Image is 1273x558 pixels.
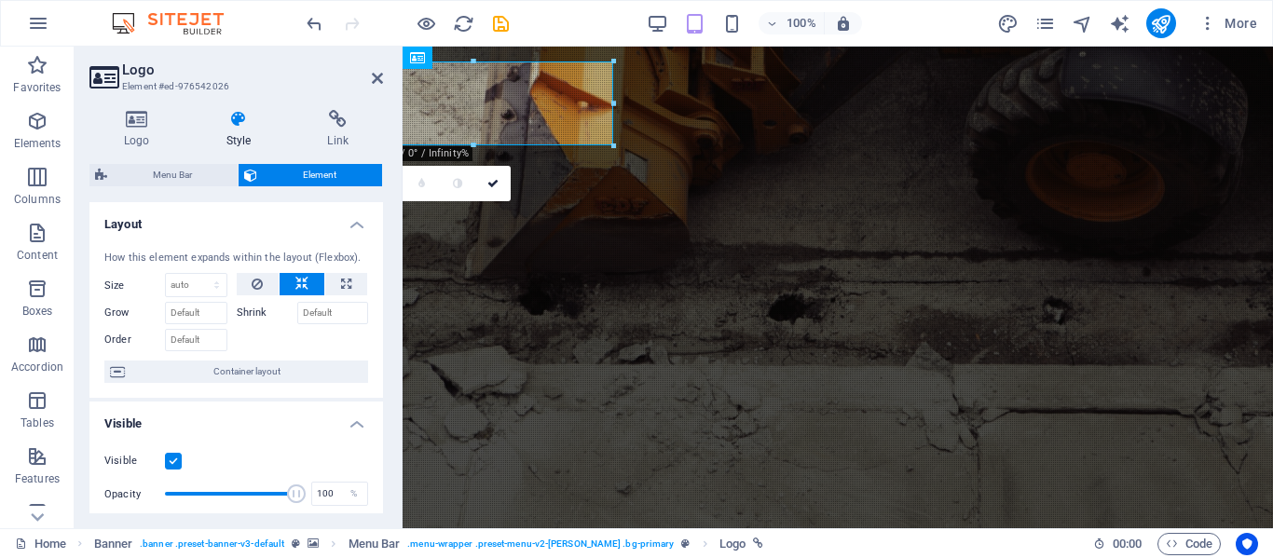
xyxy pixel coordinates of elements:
[1034,12,1057,34] button: pages
[1113,533,1142,555] span: 00 00
[239,164,382,186] button: Element
[440,166,475,201] a: Greyscale
[1146,8,1176,38] button: publish
[404,166,440,201] a: Blur
[237,302,297,324] label: Shrink
[304,13,325,34] i: Undo: Change transform (Ctrl+Z)
[89,202,383,236] h4: Layout
[14,136,62,151] p: Elements
[165,329,227,351] input: Default
[308,538,319,549] i: This element contains a background
[104,361,368,383] button: Container layout
[407,533,674,555] span: . menu-wrapper .preset-menu-v2-[PERSON_NAME] .bg-primary
[297,302,369,324] input: Default
[415,12,437,34] button: Click here to leave preview mode and continue editing
[17,248,58,263] p: Content
[1236,533,1258,555] button: Usercentrics
[263,164,376,186] span: Element
[94,533,764,555] nav: breadcrumb
[89,110,192,149] h4: Logo
[753,538,763,549] i: This element is linked
[113,164,232,186] span: Menu Bar
[130,361,363,383] span: Container layout
[11,360,63,374] p: Accordion
[15,533,66,555] a: Click to cancel selection. Double-click to open Pages
[787,12,816,34] h6: 100%
[15,471,60,486] p: Features
[104,251,368,266] div: How this element expands within the layout (Flexbox).
[122,61,383,78] h2: Logo
[1157,533,1221,555] button: Code
[759,12,825,34] button: 100%
[349,533,401,555] span: Click to select. Double-click to edit
[490,13,512,34] i: Save (Ctrl+S)
[835,15,852,32] i: On resize automatically adjust zoom level to fit chosen device.
[89,401,383,435] h4: Visible
[140,533,284,555] span: . banner .preset-banner-v3-default
[104,329,165,351] label: Order
[104,280,165,291] label: Size
[1126,537,1129,551] span: :
[1166,533,1212,555] span: Code
[475,166,511,201] a: Confirm ( Ctrl ⏎ )
[107,12,247,34] img: Editor Logo
[1109,12,1131,34] button: text_generator
[997,13,1019,34] i: Design (Ctrl+Alt+Y)
[104,489,165,499] label: Opacity
[997,12,1020,34] button: design
[1093,533,1143,555] h6: Session time
[122,78,346,95] h3: Element #ed-976542026
[452,12,474,34] button: reload
[719,533,746,555] span: Click to select. Double-click to edit
[681,538,690,549] i: This element is a customizable preset
[1198,14,1257,33] span: More
[13,80,61,95] p: Favorites
[192,110,294,149] h4: Style
[94,533,133,555] span: Click to select. Double-click to edit
[104,450,165,472] label: Visible
[89,164,238,186] button: Menu Bar
[165,302,227,324] input: Default
[22,304,53,319] p: Boxes
[292,538,300,549] i: This element is a customizable preset
[1072,12,1094,34] button: navigator
[293,110,383,149] h4: Link
[453,13,474,34] i: Reload page
[489,12,512,34] button: save
[104,302,165,324] label: Grow
[303,12,325,34] button: undo
[341,483,367,505] div: %
[21,415,54,430] p: Tables
[1191,8,1265,38] button: More
[14,192,61,207] p: Columns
